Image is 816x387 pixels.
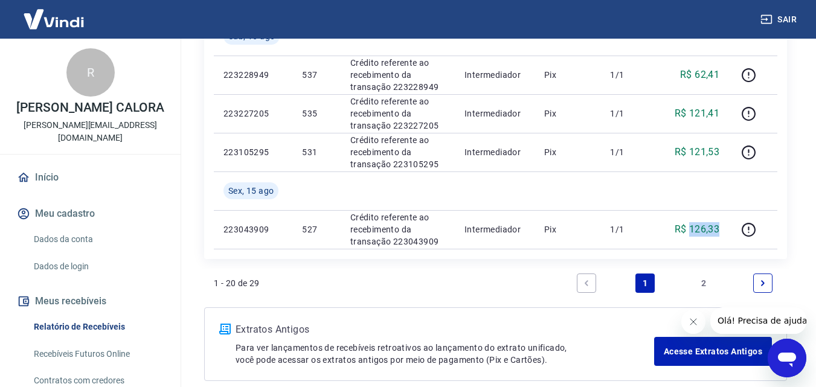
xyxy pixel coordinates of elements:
[753,273,773,293] a: Next page
[302,69,330,81] p: 537
[572,269,777,298] ul: Pagination
[350,95,445,132] p: Crédito referente ao recebimento da transação 223227205
[228,185,274,197] span: Sex, 15 ago
[610,69,646,81] p: 1/1
[236,342,654,366] p: Para ver lançamentos de recebíveis retroativos ao lançamento do extrato unificado, você pode aces...
[675,106,720,121] p: R$ 121,41
[610,146,646,158] p: 1/1
[223,107,283,120] p: 223227205
[236,322,654,337] p: Extratos Antigos
[14,288,166,315] button: Meus recebíveis
[464,223,525,235] p: Intermediador
[350,57,445,93] p: Crédito referente ao recebimento da transação 223228949
[610,223,646,235] p: 1/1
[695,273,714,293] a: Page 2
[544,69,591,81] p: Pix
[223,146,283,158] p: 223105295
[29,254,166,279] a: Dados de login
[544,223,591,235] p: Pix
[29,315,166,339] a: Relatório de Recebíveis
[302,146,330,158] p: 531
[16,101,164,114] p: [PERSON_NAME] CALORA
[544,146,591,158] p: Pix
[577,273,596,293] a: Previous page
[635,273,655,293] a: Page 1 is your current page
[681,310,705,334] iframe: Fechar mensagem
[464,69,525,81] p: Intermediador
[680,68,719,82] p: R$ 62,41
[223,69,283,81] p: 223228949
[219,324,231,334] img: ícone
[14,164,166,191] a: Início
[214,277,260,289] p: 1 - 20 de 29
[350,211,445,248] p: Crédito referente ao recebimento da transação 223043909
[29,227,166,252] a: Dados da conta
[7,8,101,18] span: Olá! Precisa de ajuda?
[710,307,806,334] iframe: Mensagem da empresa
[350,134,445,170] p: Crédito referente ao recebimento da transação 223105295
[610,107,646,120] p: 1/1
[675,222,720,237] p: R$ 126,33
[675,145,720,159] p: R$ 121,53
[66,48,115,97] div: R
[302,107,330,120] p: 535
[758,8,802,31] button: Sair
[464,146,525,158] p: Intermediador
[544,107,591,120] p: Pix
[10,119,171,144] p: [PERSON_NAME][EMAIL_ADDRESS][DOMAIN_NAME]
[654,337,772,366] a: Acesse Extratos Antigos
[464,107,525,120] p: Intermediador
[29,342,166,366] a: Recebíveis Futuros Online
[14,200,166,227] button: Meu cadastro
[302,223,330,235] p: 527
[14,1,93,37] img: Vindi
[768,339,806,377] iframe: Botão para abrir a janela de mensagens
[223,223,283,235] p: 223043909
